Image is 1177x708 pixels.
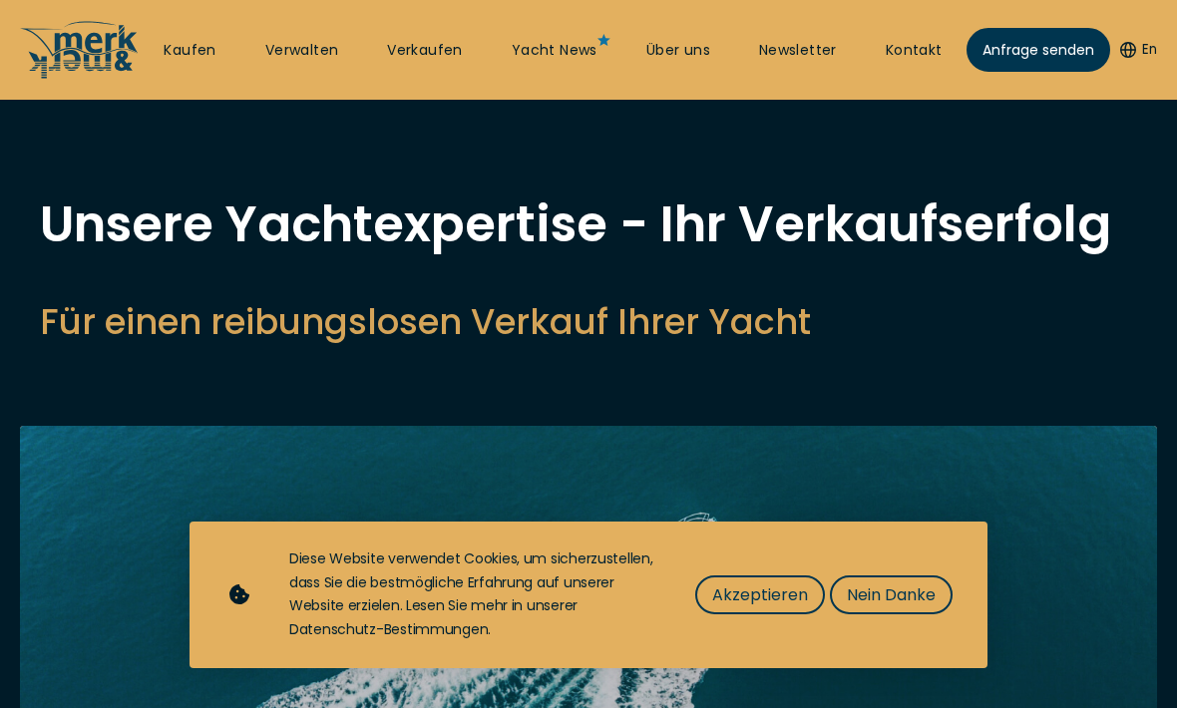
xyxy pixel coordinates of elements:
[289,619,488,639] a: Datenschutz-Bestimmungen
[40,199,1137,249] h1: Unsere Yachtexpertise - Ihr Verkaufserfolg
[830,575,953,614] button: Nein Danke
[759,41,837,61] a: Newsletter
[387,41,463,61] a: Verkaufen
[164,41,215,61] a: Kaufen
[695,575,825,614] button: Akzeptieren
[646,41,710,61] a: Über uns
[1120,40,1157,60] button: En
[847,582,936,607] span: Nein Danke
[512,41,597,61] a: Yacht News
[967,28,1110,72] a: Anfrage senden
[40,297,1137,346] h2: Für einen reibungslosen Verkauf Ihrer Yacht
[982,40,1094,61] span: Anfrage senden
[265,41,339,61] a: Verwalten
[289,547,655,642] div: Diese Website verwendet Cookies, um sicherzustellen, dass Sie die bestmögliche Erfahrung auf unse...
[886,41,943,61] a: Kontakt
[712,582,808,607] span: Akzeptieren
